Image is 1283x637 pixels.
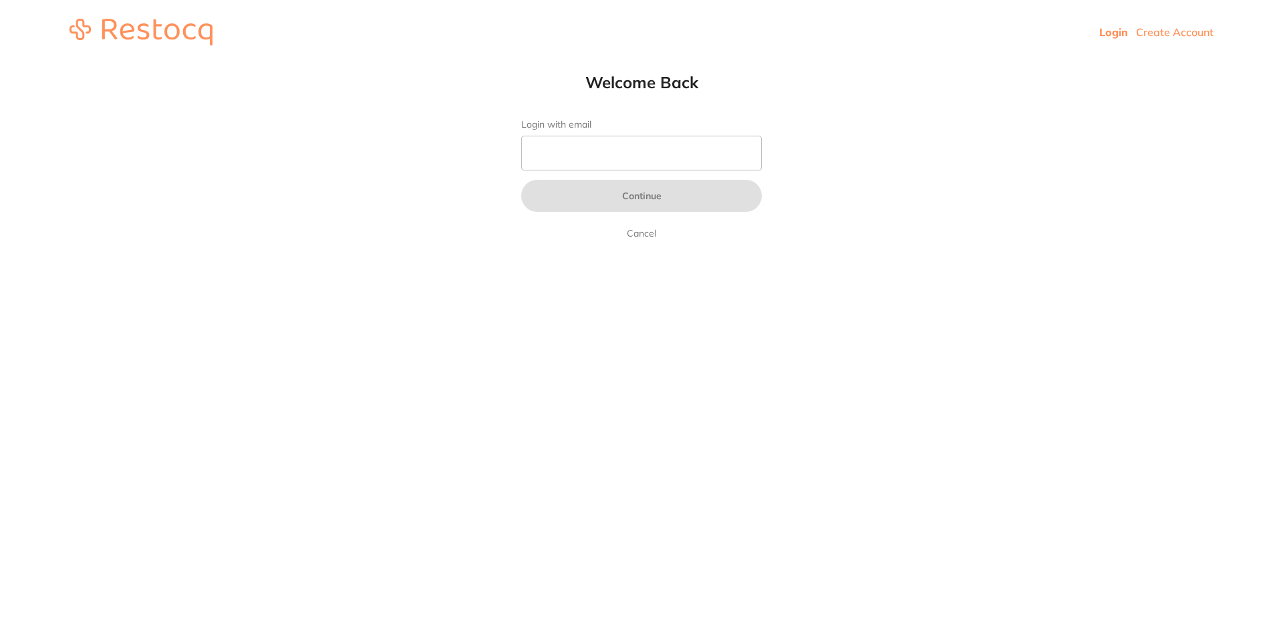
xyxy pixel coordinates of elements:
[1099,25,1128,39] a: Login
[521,119,762,130] label: Login with email
[1136,25,1214,39] a: Create Account
[521,180,762,212] button: Continue
[494,72,789,92] h1: Welcome Back
[624,225,659,241] a: Cancel
[69,19,212,45] img: restocq_logo.svg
